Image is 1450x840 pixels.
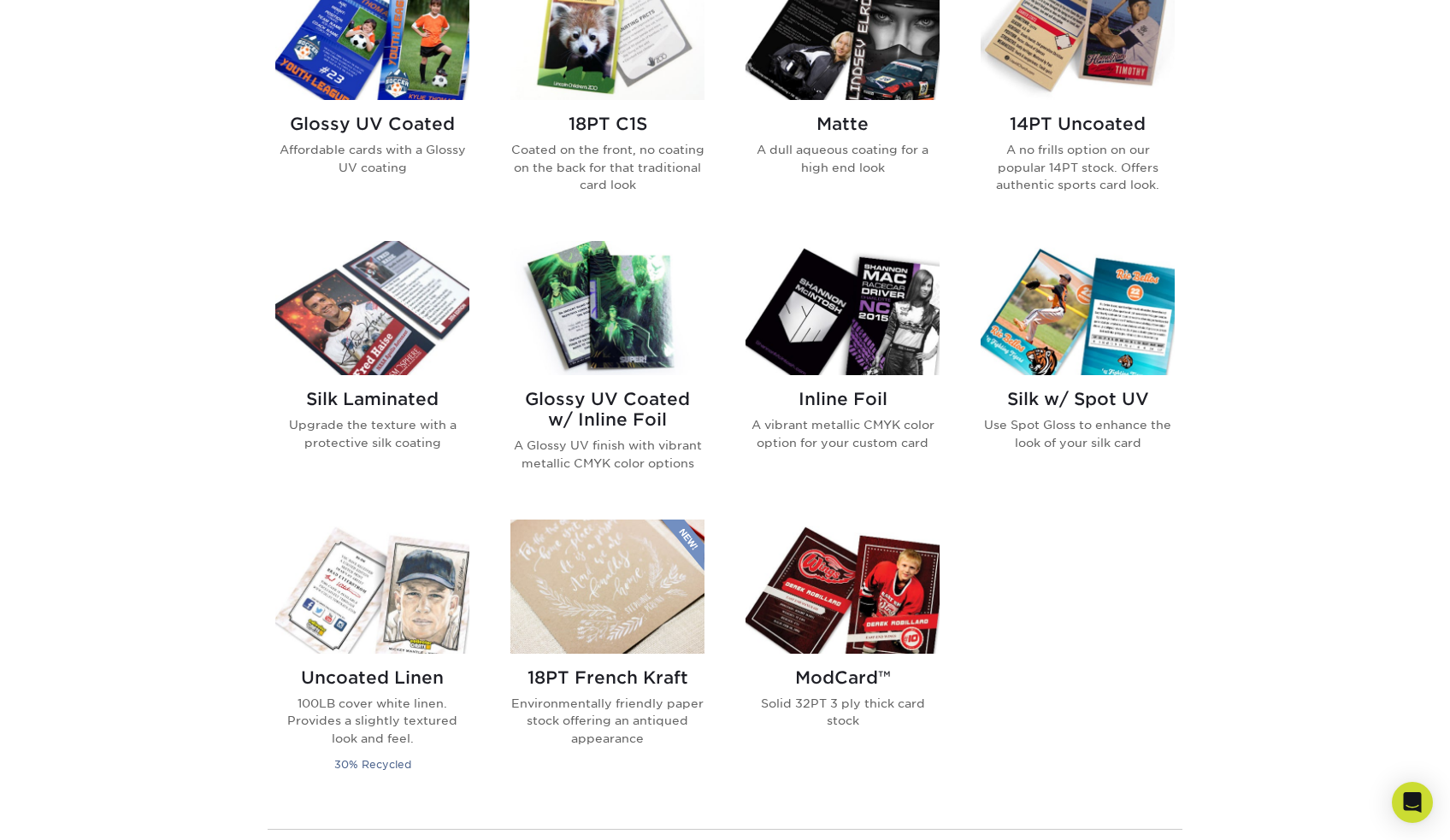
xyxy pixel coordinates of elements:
img: Glossy UV Coated w/ Inline Foil Trading Cards [510,241,704,375]
h2: Silk Laminated [275,389,469,409]
img: Uncoated Linen Trading Cards [275,520,469,654]
a: ModCard™ Trading Cards ModCard™ Solid 32PT 3 ply thick card stock [746,520,940,795]
p: Coated on the front, no coating on the back for that traditional card look [510,141,704,193]
a: Silk w/ Spot UV Trading Cards Silk w/ Spot UV Use Spot Gloss to enhance the look of your silk card [981,241,1175,499]
h2: 14PT Uncoated [981,114,1175,134]
h2: Silk w/ Spot UV [981,389,1175,409]
p: A dull aqueous coating for a high end look [746,141,940,176]
img: Inline Foil Trading Cards [746,241,940,375]
a: 18PT French Kraft Trading Cards 18PT French Kraft Environmentally friendly paper stock offering a... [510,520,704,795]
p: Use Spot Gloss to enhance the look of your silk card [981,416,1175,451]
h2: Matte [746,114,940,134]
h2: 18PT C1S [510,114,704,134]
h2: ModCard™ [746,667,940,688]
img: New Product [662,520,704,571]
p: A Glossy UV finish with vibrant metallic CMYK color options [510,437,704,472]
p: Upgrade the texture with a protective silk coating [275,416,469,451]
p: Solid 32PT 3 ply thick card stock [746,695,940,730]
img: ModCard™ Trading Cards [746,520,940,654]
h2: Glossy UV Coated w/ Inline Foil [510,389,704,430]
a: Glossy UV Coated w/ Inline Foil Trading Cards Glossy UV Coated w/ Inline Foil A Glossy UV finish ... [510,241,704,499]
a: Uncoated Linen Trading Cards Uncoated Linen 100LB cover white linen. Provides a slightly textured... [275,520,469,795]
div: Open Intercom Messenger [1392,782,1433,823]
a: Silk Laminated Trading Cards Silk Laminated Upgrade the texture with a protective silk coating [275,241,469,499]
small: 30% Recycled [334,758,411,771]
h2: Glossy UV Coated [275,114,469,134]
p: 100LB cover white linen. Provides a slightly textured look and feel. [275,695,469,747]
p: Affordable cards with a Glossy UV coating [275,141,469,176]
p: Environmentally friendly paper stock offering an antiqued appearance [510,695,704,747]
h2: Inline Foil [746,389,940,409]
img: Silk w/ Spot UV Trading Cards [981,241,1175,375]
img: 18PT French Kraft Trading Cards [510,520,704,654]
img: Silk Laminated Trading Cards [275,241,469,375]
h2: 18PT French Kraft [510,667,704,688]
h2: Uncoated Linen [275,667,469,688]
p: A no frills option on our popular 14PT stock. Offers authentic sports card look. [981,141,1175,193]
a: Inline Foil Trading Cards Inline Foil A vibrant metallic CMYK color option for your custom card [746,241,940,499]
p: A vibrant metallic CMYK color option for your custom card [746,416,940,451]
